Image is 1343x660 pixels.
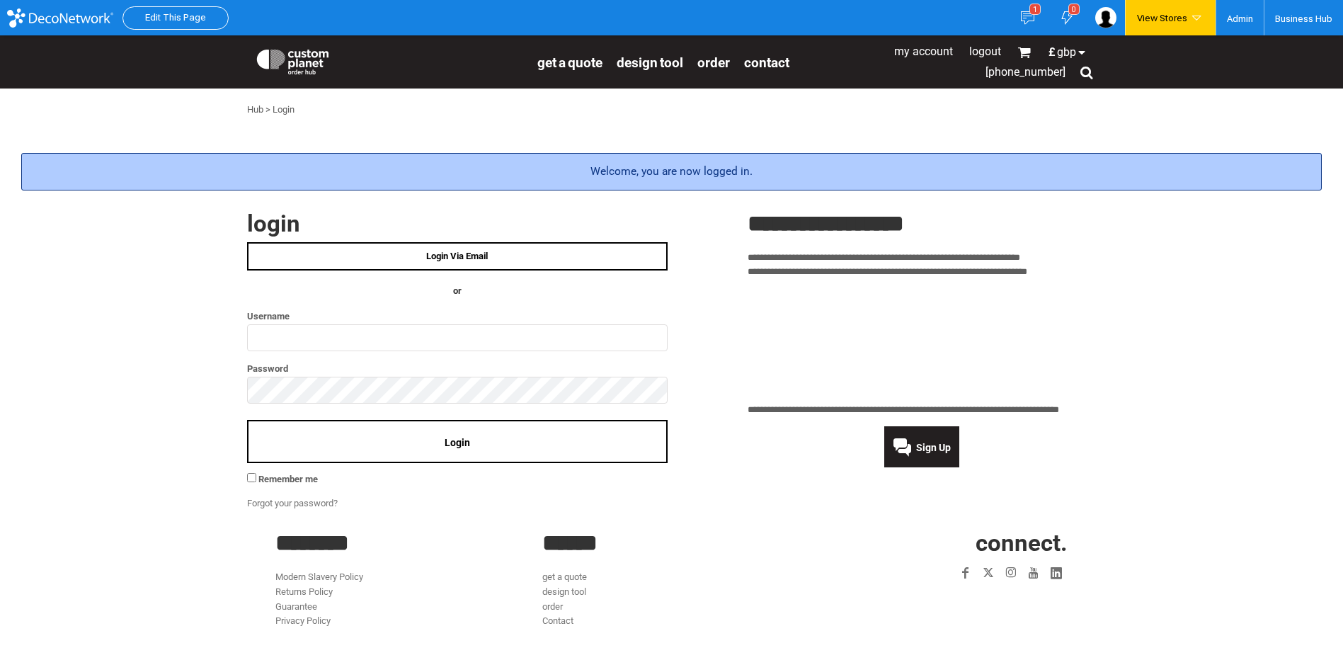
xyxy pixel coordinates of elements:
span: GBP [1057,47,1076,58]
iframe: Customer reviews powered by Trustpilot [748,288,1097,394]
a: Contact [542,615,573,626]
span: get a quote [537,55,602,71]
a: Logout [969,45,1001,58]
a: Custom Planet [247,39,530,81]
a: Edit This Page [145,12,206,23]
a: Login Via Email [247,242,668,271]
a: Returns Policy [275,586,333,597]
h2: Login [247,212,668,235]
a: design tool [542,586,586,597]
a: Forgot your password? [247,498,338,508]
span: order [697,55,730,71]
span: Contact [744,55,789,71]
a: Privacy Policy [275,615,331,626]
span: Login Via Email [426,251,488,261]
a: order [542,601,563,612]
a: Guarantee [275,601,317,612]
h2: CONNECT. [809,531,1068,554]
span: Login [445,437,470,448]
span: [PHONE_NUMBER] [985,65,1065,79]
a: get a quote [542,571,587,582]
span: £ [1048,47,1057,58]
div: Welcome, you are now logged in. [21,153,1322,190]
a: get a quote [537,54,602,70]
a: My Account [894,45,953,58]
span: Sign Up [916,442,951,453]
h4: OR [247,284,668,299]
a: Modern Slavery Policy [275,571,363,582]
a: design tool [617,54,683,70]
div: Login [273,103,295,118]
a: Contact [744,54,789,70]
div: 1 [1029,4,1041,15]
span: Remember me [258,474,318,484]
div: > [265,103,270,118]
img: Custom Planet [254,46,331,74]
input: Remember me [247,473,256,482]
span: design tool [617,55,683,71]
div: 0 [1068,4,1080,15]
a: order [697,54,730,70]
iframe: Customer reviews powered by Trustpilot [872,593,1068,610]
a: Hub [247,104,263,115]
label: Username [247,308,668,324]
label: Password [247,360,668,377]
